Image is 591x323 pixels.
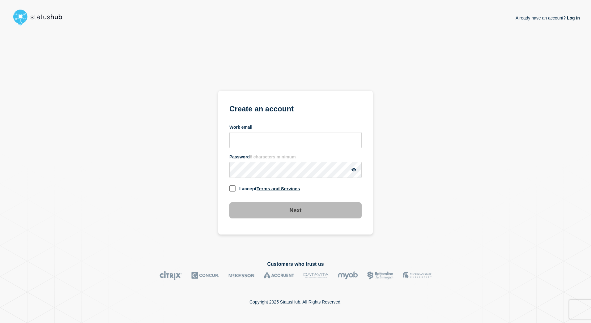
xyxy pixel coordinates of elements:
[229,125,252,130] label: Work email
[338,271,358,280] img: myob logo
[239,186,300,192] label: I accept
[304,271,329,280] img: DataVita logo
[229,154,296,159] label: Password
[229,202,362,218] button: Next
[257,186,300,191] a: Terms and Services
[249,299,342,304] p: Copyright 2025 StatusHub. All Rights Reserved.
[516,11,580,25] p: Already have an account?
[191,271,219,280] img: Concur logo
[566,15,580,20] a: Log in
[229,104,362,118] h1: Create an account
[367,271,393,280] img: Bottomline logo
[11,7,70,27] img: StatusHub logo
[11,261,580,267] h2: Customers who trust us
[159,271,182,280] img: Citrix logo
[403,271,432,280] img: MSU logo
[264,271,294,280] img: Accruent logo
[250,154,296,159] span: 8 characters minimum
[228,271,254,280] img: McKesson logo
